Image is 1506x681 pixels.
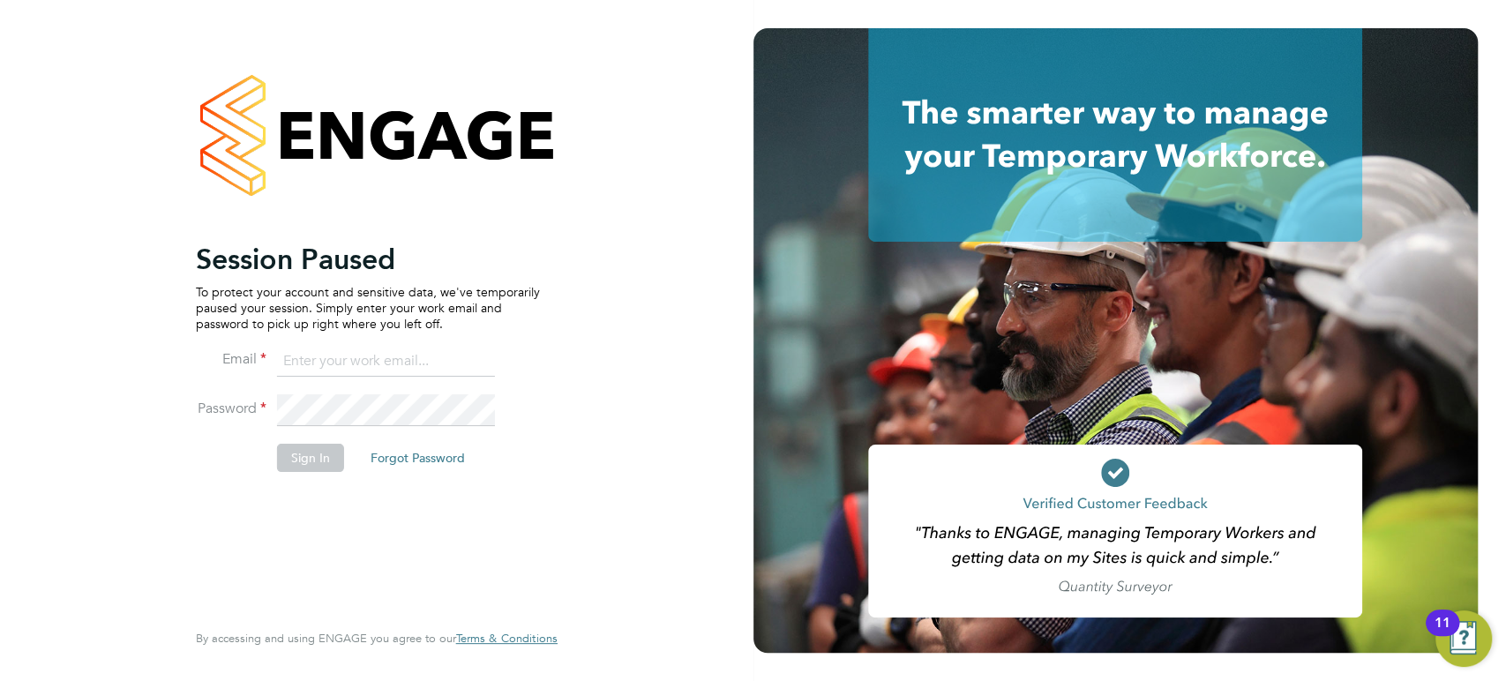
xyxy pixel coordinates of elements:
[196,242,540,277] h2: Session Paused
[1435,610,1492,667] button: Open Resource Center, 11 new notifications
[196,400,266,418] label: Password
[196,350,266,369] label: Email
[456,632,558,646] a: Terms & Conditions
[196,284,540,333] p: To protect your account and sensitive data, we've temporarily paused your session. Simply enter y...
[196,631,558,646] span: By accessing and using ENGAGE you agree to our
[1435,623,1450,646] div: 11
[456,631,558,646] span: Terms & Conditions
[356,444,479,472] button: Forgot Password
[277,346,495,378] input: Enter your work email...
[277,444,344,472] button: Sign In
